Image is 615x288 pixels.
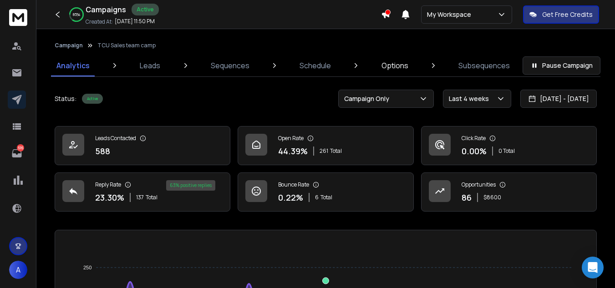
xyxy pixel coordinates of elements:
span: 6 [315,194,319,201]
a: Analytics [51,55,95,76]
p: 23.30 % [95,191,124,204]
p: 85 % [73,12,80,17]
p: $ 8600 [483,194,501,201]
p: 588 [95,145,110,157]
p: Reply Rate [95,181,121,188]
span: Total [146,194,158,201]
button: Campaign [55,42,83,49]
a: Options [376,55,414,76]
p: Last 4 weeks [449,94,493,103]
p: 44.39 % [278,145,308,157]
p: 0.00 % [462,145,487,157]
p: Get Free Credits [542,10,593,19]
a: Reply Rate23.30%137Total63% positive replies [55,172,230,212]
p: Bounce Rate [278,181,309,188]
p: Opportunities [462,181,496,188]
div: Active [82,94,103,104]
span: 137 [136,194,144,201]
a: Leads [134,55,166,76]
a: Opportunities86$8600 [421,172,597,212]
p: Schedule [300,60,331,71]
p: Options [381,60,408,71]
p: 0 Total [498,147,515,155]
button: A [9,261,27,279]
p: Leads [140,60,160,71]
p: Open Rate [278,135,304,142]
p: Status: [55,94,76,103]
p: Sequences [211,60,249,71]
span: Total [330,147,342,155]
button: Get Free Credits [523,5,599,24]
p: Created At: [86,18,113,25]
p: Analytics [56,60,90,71]
a: Bounce Rate0.22%6Total [238,172,413,212]
tspan: 250 [83,265,91,270]
button: Pause Campaign [523,56,600,75]
button: [DATE] - [DATE] [520,90,597,108]
p: Subsequences [458,60,510,71]
p: Campaign Only [344,94,393,103]
p: Click Rate [462,135,486,142]
h1: Campaigns [86,4,126,15]
a: Subsequences [453,55,515,76]
p: Leads Contacted [95,135,136,142]
a: Leads Contacted588 [55,126,230,165]
span: Total [320,194,332,201]
p: TCU Sales team camp [97,42,156,49]
div: Open Intercom Messenger [582,257,604,278]
a: Schedule [294,55,336,76]
a: Click Rate0.00%0 Total [421,126,597,165]
p: 0.22 % [278,191,303,204]
a: Open Rate44.39%261Total [238,126,413,165]
p: My Workspace [427,10,475,19]
p: [DATE] 11:50 PM [115,18,155,25]
div: Active [132,4,159,15]
a: 516 [8,144,26,162]
a: Sequences [205,55,255,76]
p: 516 [17,144,24,152]
div: 63 % positive replies [166,180,215,191]
p: 86 [462,191,472,204]
span: 261 [320,147,328,155]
